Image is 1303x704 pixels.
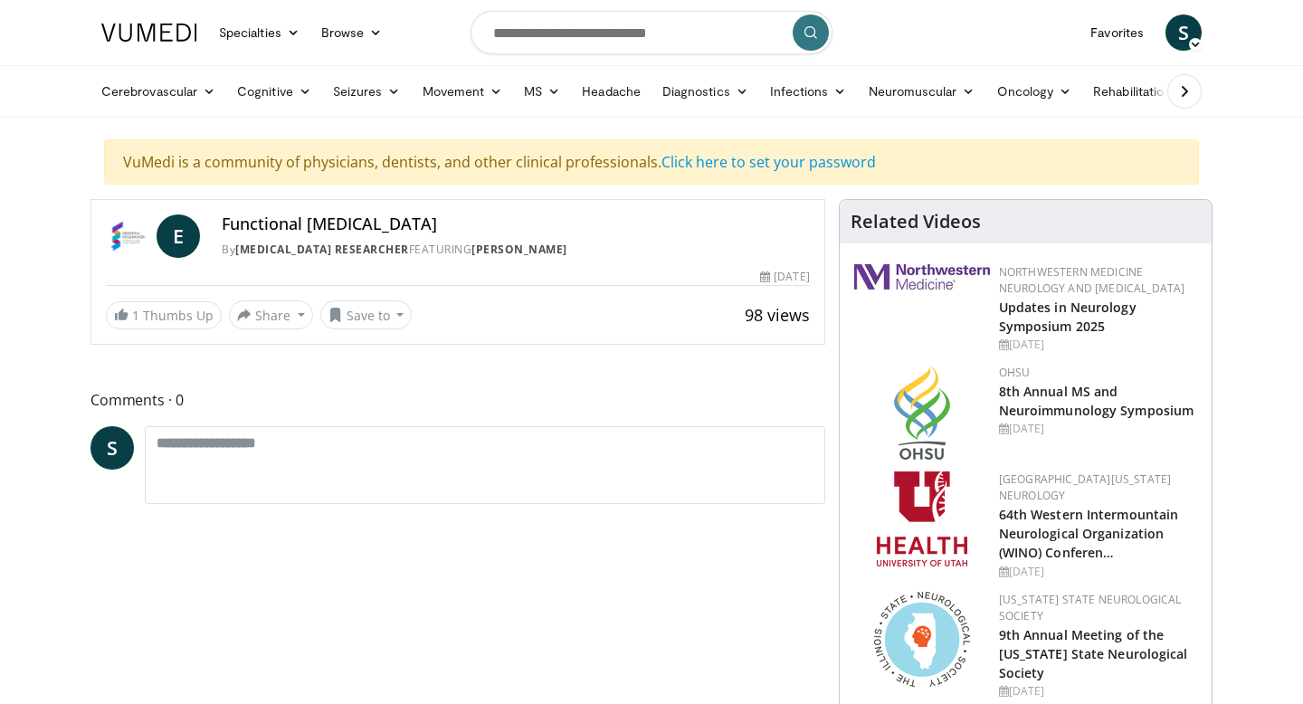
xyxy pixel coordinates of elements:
[222,242,810,258] div: By FEATURING
[208,14,310,51] a: Specialties
[1165,14,1202,51] a: S
[858,73,986,109] a: Neuromuscular
[986,73,1083,109] a: Oncology
[90,73,226,109] a: Cerebrovascular
[999,471,1172,503] a: [GEOGRAPHIC_DATA][US_STATE] Neurology
[571,73,651,109] a: Headache
[104,139,1199,185] div: VuMedi is a community of physicians, dentists, and other clinical professionals.
[101,24,197,42] img: VuMedi Logo
[851,211,981,233] h4: Related Videos
[1082,73,1182,109] a: Rehabilitation
[1079,14,1155,51] a: Favorites
[322,73,412,109] a: Seizures
[471,11,832,54] input: Search topics, interventions
[999,264,1185,296] a: Northwestern Medicine Neurology and [MEDICAL_DATA]
[226,73,322,109] a: Cognitive
[999,421,1197,437] div: [DATE]
[106,214,149,258] img: Dementia Researcher
[999,683,1197,699] div: [DATE]
[320,300,413,329] button: Save to
[999,337,1197,353] div: [DATE]
[157,214,200,258] a: E
[877,471,967,566] img: f6362829-b0a3-407d-a044-59546adfd345.png.150x105_q85_autocrop_double_scale_upscale_version-0.2.png
[310,14,394,51] a: Browse
[999,592,1182,623] a: [US_STATE] State Neurological Society
[235,242,409,257] a: [MEDICAL_DATA] Researcher
[999,626,1188,681] a: 9th Annual Meeting of the [US_STATE] State Neurological Society
[132,307,139,324] span: 1
[999,564,1197,580] div: [DATE]
[760,269,809,285] div: [DATE]
[999,383,1194,419] a: 8th Annual MS and Neuroimmunology Symposium
[90,426,134,470] a: S
[854,264,990,290] img: 2a462fb6-9365-492a-ac79-3166a6f924d8.png.150x105_q85_autocrop_double_scale_upscale_version-0.2.jpg
[999,365,1031,380] a: OHSU
[229,300,313,329] button: Share
[471,242,567,257] a: [PERSON_NAME]
[759,73,858,109] a: Infections
[106,301,222,329] a: 1 Thumbs Up
[874,592,970,687] img: 71a8b48c-8850-4916-bbdd-e2f3ccf11ef9.png.150x105_q85_autocrop_double_scale_upscale_version-0.2.png
[651,73,759,109] a: Diagnostics
[90,388,825,412] span: Comments 0
[661,152,876,172] a: Click here to set your password
[412,73,514,109] a: Movement
[999,506,1179,561] a: 64th Western Intermountain Neurological Organization (WINO) Conferen…
[999,299,1137,335] a: Updates in Neurology Symposium 2025
[894,365,950,460] img: da959c7f-65a6-4fcf-a939-c8c702e0a770.png.150x105_q85_autocrop_double_scale_upscale_version-0.2.png
[745,304,810,326] span: 98 views
[222,214,810,234] h4: Functional [MEDICAL_DATA]
[513,73,571,109] a: MS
